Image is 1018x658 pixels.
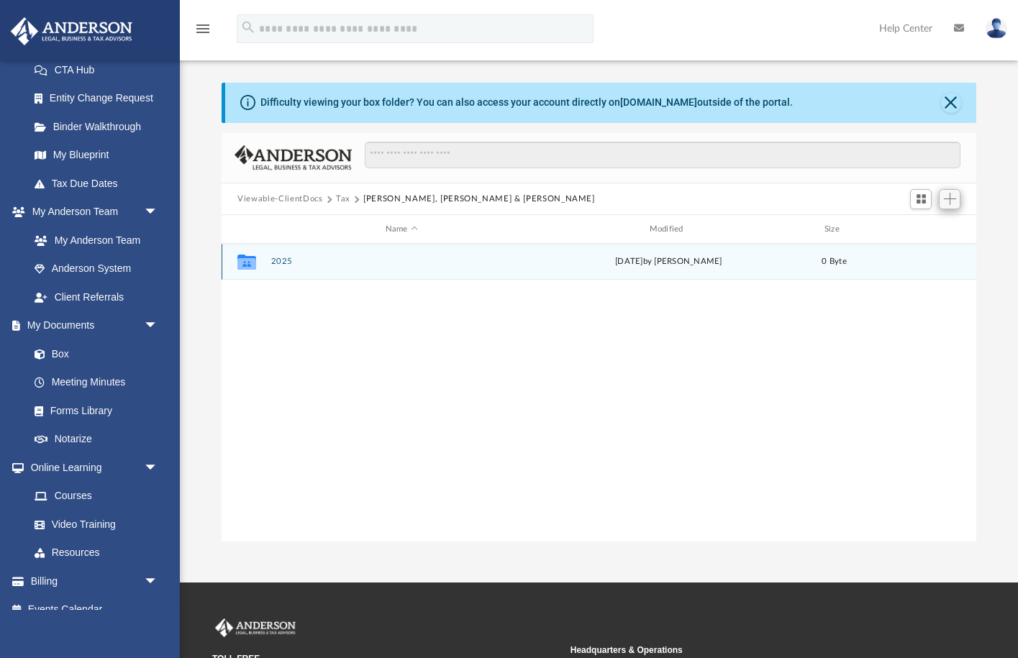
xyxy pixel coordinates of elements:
[240,19,256,35] i: search
[20,425,173,454] a: Notarize
[6,17,137,45] img: Anderson Advisors Platinum Portal
[10,453,173,482] a: Online Learningarrow_drop_down
[806,223,863,236] div: Size
[10,311,173,340] a: My Documentsarrow_drop_down
[571,644,919,657] small: Headquarters & Operations
[228,223,264,236] div: id
[20,55,180,84] a: CTA Hub
[910,189,932,209] button: Switch to Grid View
[20,169,180,198] a: Tax Due Dates
[20,255,173,283] a: Anderson System
[10,198,173,227] a: My Anderson Teamarrow_drop_down
[144,198,173,227] span: arrow_drop_down
[986,18,1007,39] img: User Pic
[20,141,173,170] a: My Blueprint
[20,396,165,425] a: Forms Library
[222,244,976,542] div: grid
[10,567,180,595] a: Billingarrow_drop_down
[20,283,173,311] a: Client Referrals
[20,84,180,113] a: Entity Change Request
[939,189,960,209] button: Add
[870,223,971,236] div: id
[194,20,212,37] i: menu
[212,618,299,637] img: Anderson Advisors Platinum Portal
[20,112,180,141] a: Binder Walkthrough
[10,595,180,624] a: Events Calendar
[620,96,697,108] a: [DOMAIN_NAME]
[941,93,961,113] button: Close
[20,510,165,539] a: Video Training
[144,567,173,596] span: arrow_drop_down
[260,95,793,110] div: Difficulty viewing your box folder? You can also access your account directly on outside of the p...
[538,223,799,236] div: Modified
[538,255,799,268] div: [DATE] by [PERSON_NAME]
[271,223,532,236] div: Name
[365,142,960,169] input: Search files and folders
[20,339,165,368] a: Box
[20,368,173,397] a: Meeting Minutes
[144,311,173,341] span: arrow_drop_down
[144,453,173,483] span: arrow_drop_down
[336,193,350,206] button: Tax
[20,226,165,255] a: My Anderson Team
[271,257,532,267] button: 2025
[237,193,322,206] button: Viewable-ClientDocs
[822,257,847,265] span: 0 Byte
[363,193,595,206] button: [PERSON_NAME], [PERSON_NAME] & [PERSON_NAME]
[194,27,212,37] a: menu
[20,539,173,567] a: Resources
[20,482,173,511] a: Courses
